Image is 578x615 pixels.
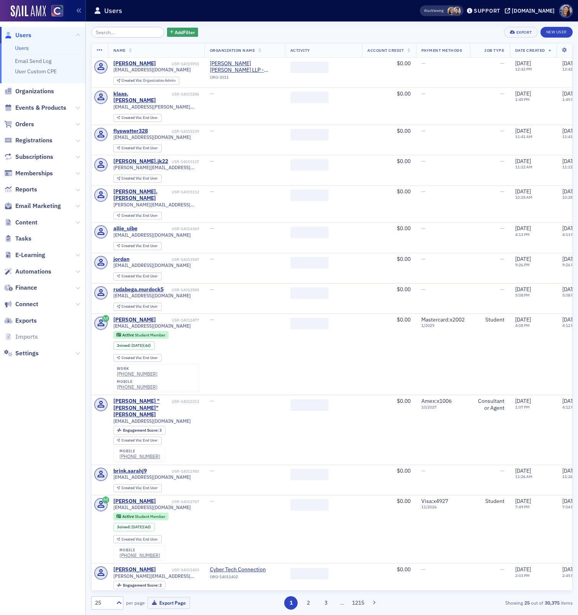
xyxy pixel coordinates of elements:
[319,596,332,610] button: 3
[15,169,53,178] span: Memberships
[562,397,578,404] span: [DATE]
[113,535,162,543] div: Created Via: End User
[562,286,578,293] span: [DATE]
[515,225,531,232] span: [DATE]
[113,426,165,434] div: Engagement Score: 3
[290,129,329,140] span: ‌
[515,97,530,102] time: 1:45 PM
[113,158,168,165] div: [PERSON_NAME].jk22
[122,514,135,519] span: Active
[397,127,411,134] span: $0.00
[113,175,162,183] div: Created Via: End User
[15,58,51,64] a: Email Send Log
[475,398,504,411] div: Consultant or Agent
[113,225,138,232] div: allie_uibe
[157,61,199,66] div: USR-14015951
[562,292,577,298] time: 5:08 PM
[210,316,214,323] span: —
[113,242,162,250] div: Created Via: End User
[421,397,452,404] span: Amex : x1006
[500,256,504,262] span: —
[421,127,426,134] span: —
[4,185,37,194] a: Reports
[562,323,577,328] time: 4:12 PM
[453,7,461,15] span: Pamela Galey-Coleman
[4,349,39,358] a: Settings
[210,256,214,262] span: —
[515,316,531,323] span: [DATE]
[121,486,158,490] div: End User
[51,5,63,17] img: SailAMX
[515,498,531,505] span: [DATE]
[210,498,214,505] span: —
[15,349,39,358] span: Settings
[113,286,164,293] a: rudabega.murdock5
[562,90,578,97] span: [DATE]
[4,136,52,145] a: Registrations
[117,524,131,529] span: Joined :
[290,257,329,269] span: ‌
[15,218,38,227] span: Content
[515,158,531,165] span: [DATE]
[421,60,426,67] span: —
[284,596,298,610] button: 1
[421,188,426,195] span: —
[113,437,162,445] div: Created Via: End User
[562,256,578,262] span: [DATE]
[515,292,530,298] time: 5:08 PM
[116,332,165,337] a: Active Student Member
[421,505,465,509] span: 11 / 2026
[117,371,157,377] a: [PHONE_NUMBER]
[113,262,191,268] span: [EMAIL_ADDRESS][DOMAIN_NAME]
[148,469,199,474] div: USR-14011983
[421,90,426,97] span: —
[4,251,45,259] a: E-Learning
[367,48,404,53] span: Account Credit
[113,341,155,350] div: Joined: 2025-08-29 00:00:00
[447,7,455,15] span: Lauren Standiford
[515,262,530,267] time: 9:26 PM
[562,127,578,134] span: [DATE]
[113,398,170,418] a: [PERSON_NAME] "[PERSON_NAME]" [PERSON_NAME]
[113,272,162,280] div: Created Via: End User
[157,318,199,323] div: USR-14012477
[172,190,199,195] div: USR-14015112
[91,27,164,38] input: Search…
[562,60,578,67] span: [DATE]
[113,331,169,339] div: Active: Active: Student Member
[505,8,557,13] button: [DOMAIN_NAME]
[123,428,162,432] div: 3
[113,60,156,67] a: [PERSON_NAME]
[15,284,37,292] span: Finance
[562,188,578,195] span: [DATE]
[15,120,34,129] span: Orders
[515,188,531,195] span: [DATE]
[113,468,147,475] a: brink.sarahj9
[121,356,158,360] div: End User
[290,469,329,480] span: ‌
[421,498,448,505] span: Visa : x4927
[113,418,191,424] span: [EMAIL_ADDRESS][DOMAIN_NAME]
[397,158,411,165] span: $0.00
[131,257,199,262] div: USR-14013547
[113,48,126,53] span: Name
[290,190,329,201] span: ‌
[113,293,191,298] span: [EMAIL_ADDRESS][DOMAIN_NAME]
[121,78,143,83] span: Created Via :
[117,366,157,371] div: work
[113,232,191,238] span: [EMAIL_ADDRESS][DOMAIN_NAME]
[475,498,504,505] div: Student
[397,467,411,474] span: $0.00
[169,159,199,164] div: USR-14015117
[117,343,131,348] span: Joined :
[11,5,46,18] img: SailAMX
[210,60,280,74] a: [PERSON_NAME] [PERSON_NAME] LLP - [GEOGRAPHIC_DATA]
[172,399,199,404] div: USR-14012213
[4,317,37,325] a: Exports
[117,384,157,390] div: [PHONE_NUMBER]
[121,244,158,248] div: End User
[290,287,329,299] span: ‌
[149,129,199,134] div: USR-14015139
